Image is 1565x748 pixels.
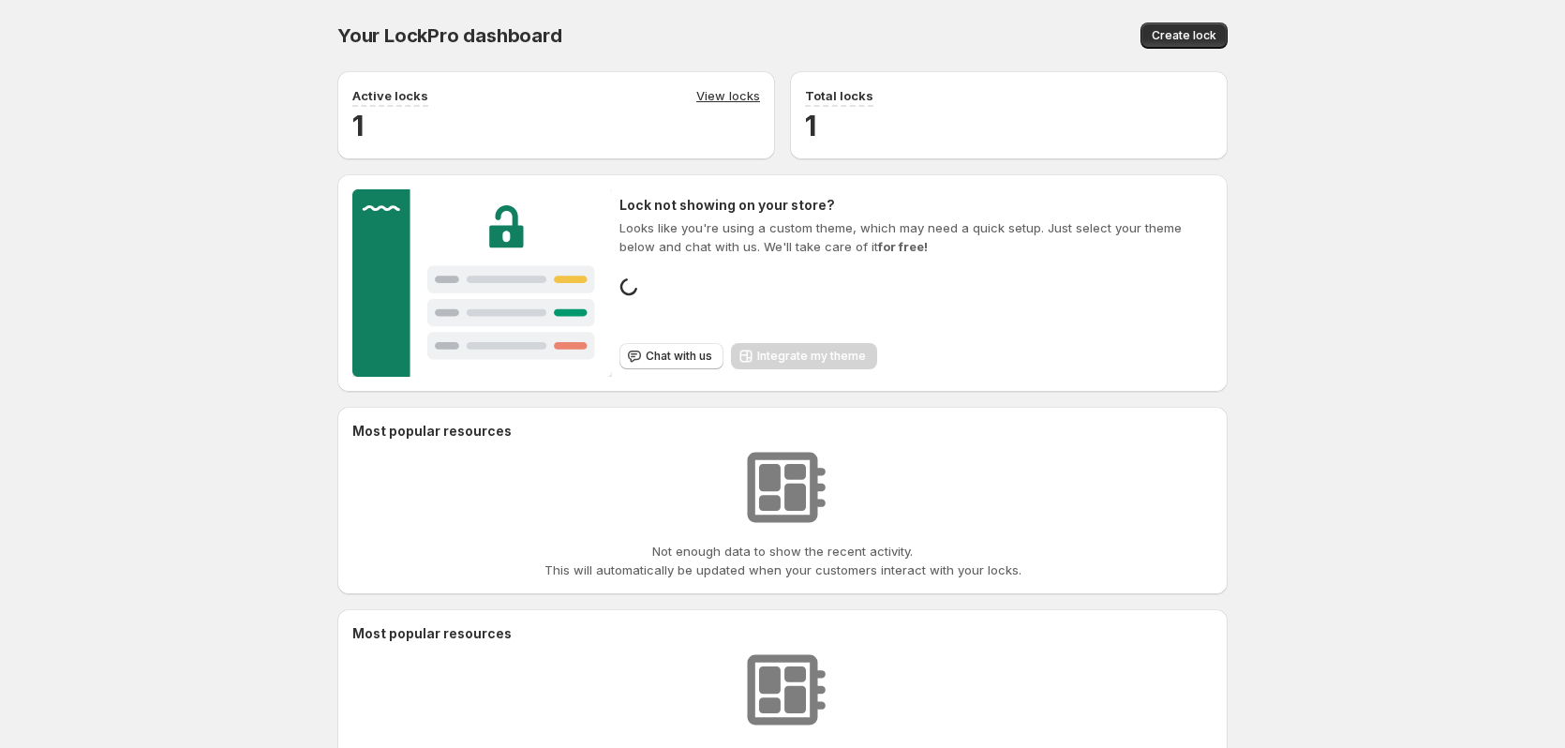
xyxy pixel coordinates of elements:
[544,542,1021,579] p: Not enough data to show the recent activity. This will automatically be updated when your custome...
[736,643,829,737] img: No resources found
[352,189,612,377] img: Customer support
[805,107,1213,144] h2: 1
[352,624,1213,643] h2: Most popular resources
[1152,28,1216,43] span: Create lock
[805,86,873,105] p: Total locks
[619,218,1213,256] p: Looks like you're using a custom theme, which may need a quick setup. Just select your theme belo...
[337,24,562,47] span: Your LockPro dashboard
[696,86,760,107] a: View locks
[878,239,928,254] strong: for free!
[352,107,760,144] h2: 1
[1140,22,1228,49] button: Create lock
[646,349,712,364] span: Chat with us
[352,86,428,105] p: Active locks
[619,343,723,369] button: Chat with us
[736,441,829,534] img: No resources found
[619,196,1213,215] h2: Lock not showing on your store?
[352,422,1213,441] h2: Most popular resources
